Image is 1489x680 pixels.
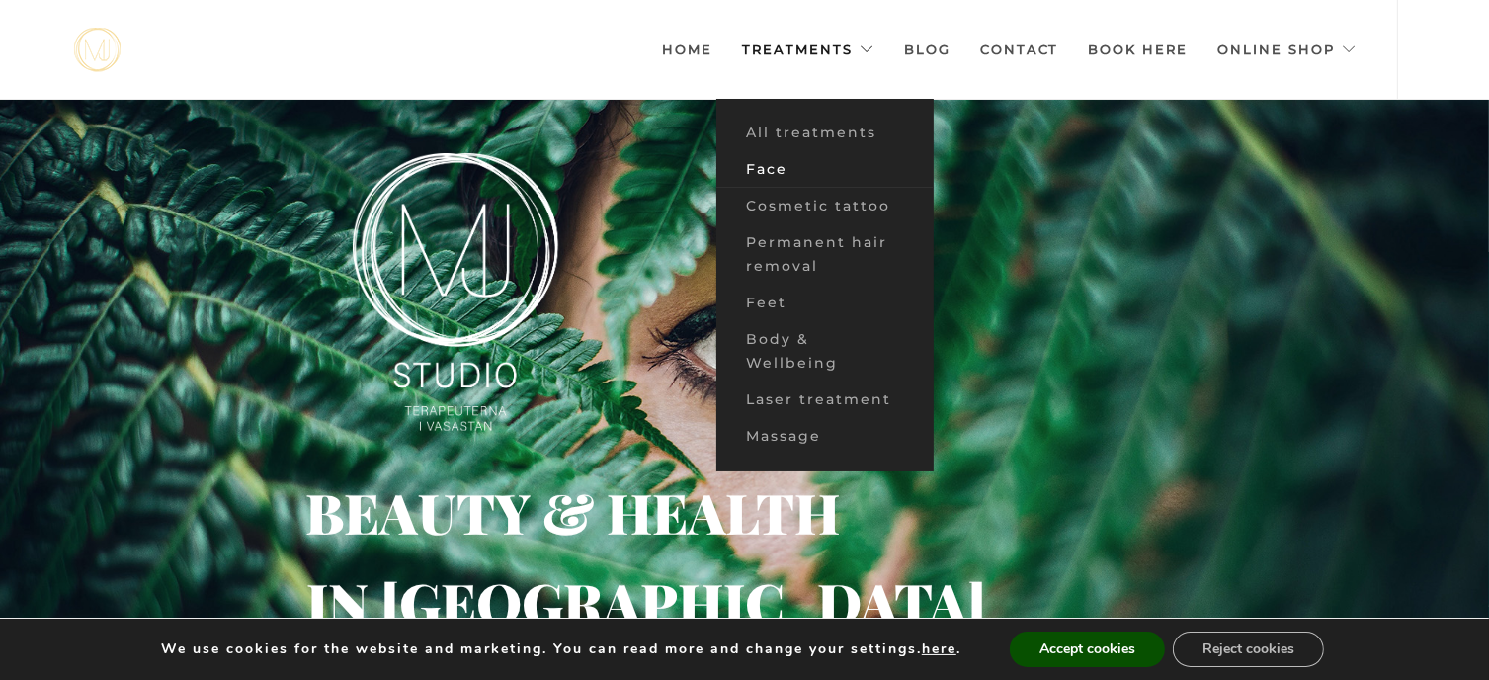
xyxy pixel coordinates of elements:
button: Reject cookies [1173,632,1324,667]
font: Feet [746,294,786,311]
font: Home [662,42,712,57]
a: All treatments [716,115,934,151]
font: Accept cookies [1039,639,1135,658]
a: Cosmetic tattoo [716,188,934,224]
font: in [GEOGRAPHIC_DATA] [306,564,986,638]
font: Laser treatment [746,390,891,408]
a: mjstudio mjstudio mjstudio [74,28,121,72]
a: Permanent hair removal [716,224,934,285]
a: Massage [716,418,934,455]
a: Body & Wellbeing [716,321,934,382]
font: We use cookies for the website and marketing. You can read more and change your settings. [161,639,922,658]
font: Face [746,160,787,178]
font: Beauty & Health [305,474,840,549]
font: Body & Wellbeing [746,330,838,372]
font: Cosmetic tattoo [746,197,890,214]
font: Massage [746,427,821,445]
font: Book here [1089,42,1189,57]
button: here [922,640,956,658]
a: Laser treatment [716,382,934,418]
font: Treatments [742,42,853,57]
font: Permanent hair removal [746,233,887,275]
font: here [922,639,956,658]
font: . [956,639,961,658]
img: mjstudio [74,28,121,72]
font: Blog [904,42,951,57]
a: Face [716,151,934,188]
button: Accept cookies [1010,632,1165,667]
font: Reject cookies [1202,639,1294,658]
a: Feet [716,285,934,321]
font: Online shop [1218,42,1336,57]
font: Contact [980,42,1059,57]
font: All treatments [746,124,876,141]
